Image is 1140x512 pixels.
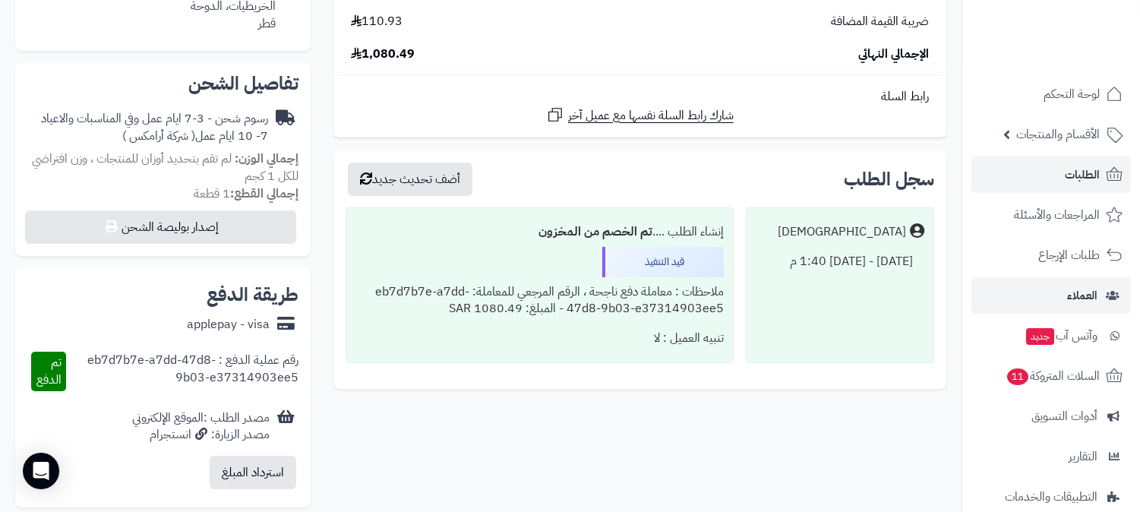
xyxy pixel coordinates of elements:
[1037,37,1126,69] img: logo-2.png
[1005,486,1097,507] span: التطبيقات والخدمات
[1044,84,1100,105] span: لوحة التحكم
[1014,204,1100,226] span: المراجعات والأسئلة
[230,185,298,203] strong: إجمالي القطع:
[971,398,1131,435] a: أدوات التسويق
[1038,245,1100,266] span: طلبات الإرجاع
[66,352,298,391] div: رقم عملية الدفع : eb7d7b7e-a7dd-47d8-9b03-e37314903ee5
[568,107,734,125] span: شارك رابط السلة نفسها مع عميل آخر
[1006,365,1100,387] span: السلات المتروكة
[122,127,195,145] span: ( شركة أرامكس )
[778,223,906,241] div: [DEMOGRAPHIC_DATA]
[538,223,652,241] b: تم الخصم من المخزون
[355,217,725,247] div: إنشاء الطلب ....
[187,316,270,333] div: applepay - visa
[32,150,298,185] span: لم تقم بتحديد أوزان للمنتجات ، وزن افتراضي للكل 1 كجم
[339,88,940,106] div: رابط السلة
[971,438,1131,475] a: التقارير
[971,318,1131,354] a: وآتس آبجديد
[132,409,270,444] div: مصدر الطلب :الموقع الإلكتروني
[27,110,268,145] div: رسوم شحن - 3-7 ايام عمل وفي المناسبات والاعياد 7- 10 ايام عمل
[971,197,1131,233] a: المراجعات والأسئلة
[235,150,298,168] strong: إجمالي الوزن:
[971,237,1131,273] a: طلبات الإرجاع
[971,156,1131,193] a: الطلبات
[971,277,1131,314] a: العملاء
[348,163,472,196] button: أضف تحديث جديد
[858,46,929,63] span: الإجمالي النهائي
[1065,164,1100,185] span: الطلبات
[1026,328,1054,345] span: جديد
[1016,124,1100,145] span: الأقسام والمنتجات
[1069,446,1097,467] span: التقارير
[132,426,270,444] div: مصدر الزيارة: انستجرام
[1067,285,1097,306] span: العملاء
[971,76,1131,112] a: لوحة التحكم
[1007,368,1028,385] span: 11
[27,74,298,93] h2: تفاصيل الشحن
[546,106,734,125] a: شارك رابط السلة نفسها مع عميل آخر
[602,247,724,277] div: قيد التنفيذ
[355,277,725,324] div: ملاحظات : معاملة دفع ناجحة ، الرقم المرجعي للمعاملة: eb7d7b7e-a7dd-47d8-9b03-e37314903ee5 - المبل...
[25,210,296,244] button: إصدار بوليصة الشحن
[844,170,934,188] h3: سجل الطلب
[1025,325,1097,346] span: وآتس آب
[831,13,929,30] span: ضريبة القيمة المضافة
[351,13,403,30] span: 110.93
[756,247,924,277] div: [DATE] - [DATE] 1:40 م
[23,453,59,489] div: Open Intercom Messenger
[210,456,296,489] button: استرداد المبلغ
[1031,406,1097,427] span: أدوات التسويق
[355,324,725,353] div: تنبيه العميل : لا
[37,353,62,389] span: تم الدفع
[194,185,298,203] small: 1 قطعة
[351,46,415,63] span: 1,080.49
[971,358,1131,394] a: السلات المتروكة11
[207,286,298,304] h2: طريقة الدفع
